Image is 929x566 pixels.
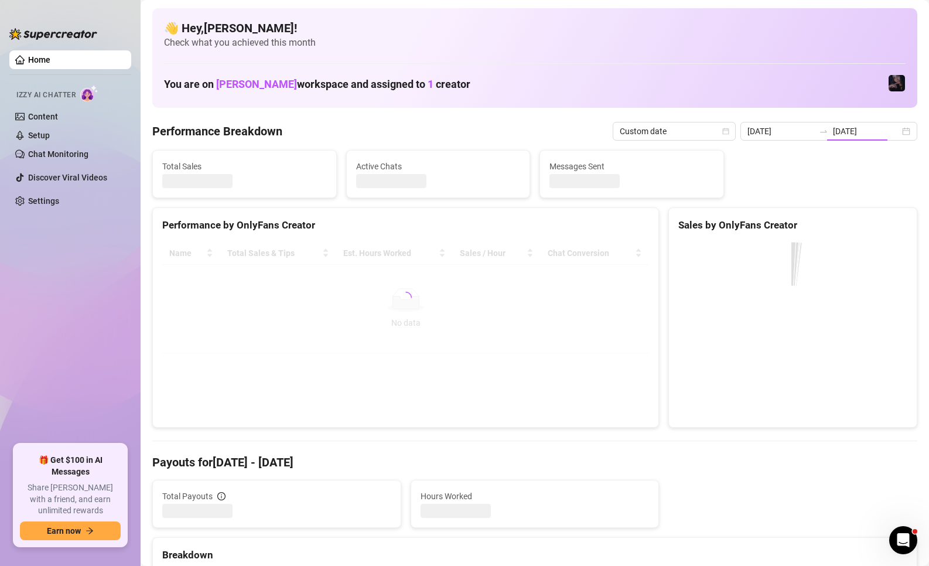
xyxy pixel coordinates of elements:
[28,196,59,206] a: Settings
[86,527,94,535] span: arrow-right
[162,490,213,503] span: Total Payouts
[16,90,76,101] span: Izzy AI Chatter
[356,160,521,173] span: Active Chats
[833,125,900,138] input: End date
[164,78,470,91] h1: You are on workspace and assigned to creator
[620,122,729,140] span: Custom date
[28,112,58,121] a: Content
[428,78,433,90] span: 1
[20,482,121,517] span: Share [PERSON_NAME] with a friend, and earn unlimited rewards
[889,526,917,554] iframe: Intercom live chat
[678,217,907,233] div: Sales by OnlyFans Creator
[164,36,906,49] span: Check what you achieved this month
[421,490,650,503] span: Hours Worked
[28,149,88,159] a: Chat Monitoring
[162,160,327,173] span: Total Sales
[819,127,828,136] span: to
[217,492,226,500] span: info-circle
[28,131,50,140] a: Setup
[9,28,97,40] img: logo-BBDzfeDw.svg
[747,125,814,138] input: Start date
[20,455,121,478] span: 🎁 Get $100 in AI Messages
[152,123,282,139] h4: Performance Breakdown
[889,75,905,91] img: CYBERGIRL
[216,78,297,90] span: [PERSON_NAME]
[819,127,828,136] span: swap-right
[162,547,907,563] div: Breakdown
[80,85,98,102] img: AI Chatter
[722,128,729,135] span: calendar
[400,292,412,304] span: loading
[152,454,917,470] h4: Payouts for [DATE] - [DATE]
[549,160,714,173] span: Messages Sent
[28,55,50,64] a: Home
[28,173,107,182] a: Discover Viral Videos
[20,521,121,540] button: Earn nowarrow-right
[162,217,649,233] div: Performance by OnlyFans Creator
[47,526,81,536] span: Earn now
[164,20,906,36] h4: 👋 Hey, [PERSON_NAME] !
